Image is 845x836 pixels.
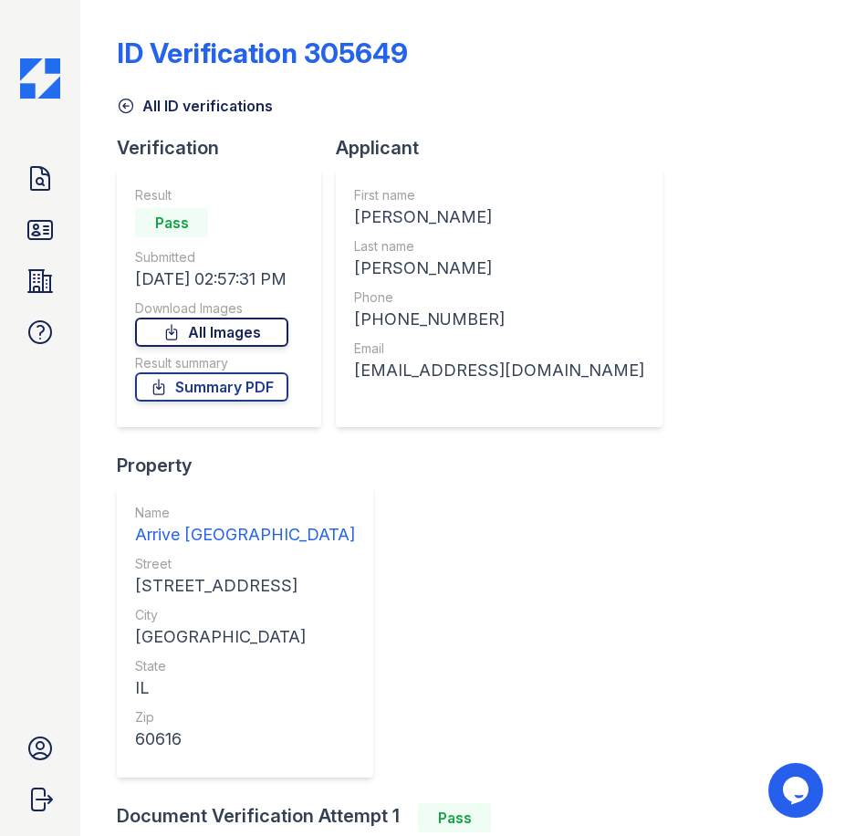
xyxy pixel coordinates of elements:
[354,256,644,281] div: [PERSON_NAME]
[135,208,208,237] div: Pass
[117,95,273,117] a: All ID verifications
[135,573,355,599] div: [STREET_ADDRESS]
[135,624,355,650] div: [GEOGRAPHIC_DATA]
[135,555,355,573] div: Street
[354,358,644,383] div: [EMAIL_ADDRESS][DOMAIN_NAME]
[418,803,491,832] div: Pass
[336,135,677,161] div: Applicant
[117,803,808,832] div: Document Verification Attempt 1
[20,58,60,99] img: CE_Icon_Blue-c292c112584629df590d857e76928e9f676e5b41ef8f769ba2f05ee15b207248.png
[135,675,355,701] div: IL
[135,266,288,292] div: [DATE] 02:57:31 PM
[768,763,827,818] iframe: chat widget
[135,354,288,372] div: Result summary
[354,307,644,332] div: [PHONE_NUMBER]
[354,340,644,358] div: Email
[135,504,355,548] a: Name Arrive [GEOGRAPHIC_DATA]
[135,372,288,402] a: Summary PDF
[135,186,288,204] div: Result
[135,248,288,266] div: Submitted
[354,204,644,230] div: [PERSON_NAME]
[117,135,336,161] div: Verification
[135,504,355,522] div: Name
[135,318,288,347] a: All Images
[354,288,644,307] div: Phone
[135,606,355,624] div: City
[135,522,355,548] div: Arrive [GEOGRAPHIC_DATA]
[354,237,644,256] div: Last name
[354,186,644,204] div: First name
[135,657,355,675] div: State
[117,37,408,69] div: ID Verification 305649
[135,726,355,752] div: 60616
[117,453,388,478] div: Property
[135,299,288,318] div: Download Images
[135,708,355,726] div: Zip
